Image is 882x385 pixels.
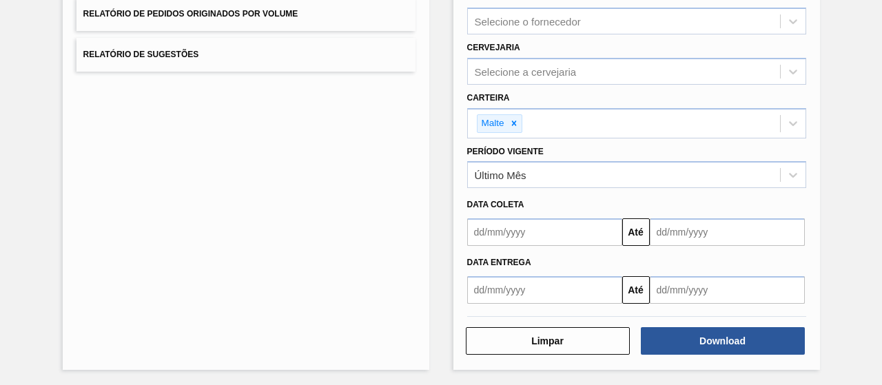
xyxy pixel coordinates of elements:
[467,218,622,246] input: dd/mm/yyyy
[83,9,298,19] span: Relatório de Pedidos Originados por Volume
[622,276,650,304] button: Até
[467,258,531,267] span: Data entrega
[641,327,805,355] button: Download
[466,327,630,355] button: Limpar
[467,200,524,209] span: Data coleta
[83,50,199,59] span: Relatório de Sugestões
[76,38,416,72] button: Relatório de Sugestões
[622,218,650,246] button: Até
[467,147,544,156] label: Período Vigente
[650,218,805,246] input: dd/mm/yyyy
[467,43,520,52] label: Cervejaria
[478,115,506,132] div: Malte
[467,93,510,103] label: Carteira
[467,276,622,304] input: dd/mm/yyyy
[475,169,526,181] div: Último Mês
[475,65,577,77] div: Selecione a cervejaria
[475,16,581,28] div: Selecione o fornecedor
[650,276,805,304] input: dd/mm/yyyy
